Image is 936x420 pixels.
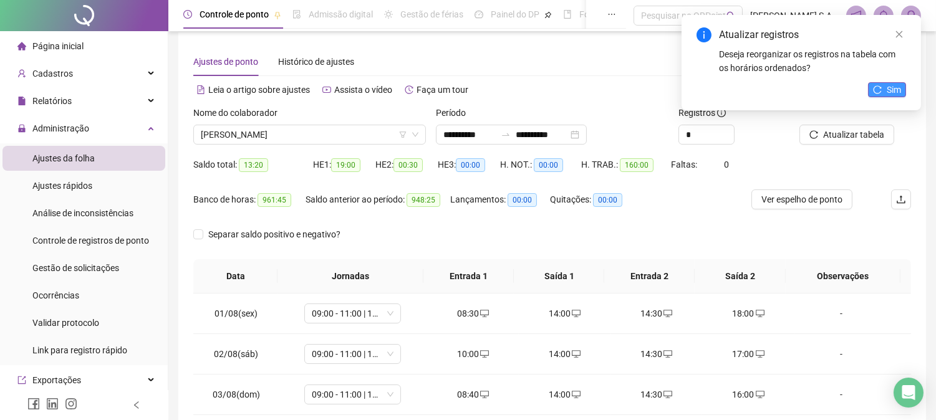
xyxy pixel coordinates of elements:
[412,131,419,138] span: down
[32,69,73,79] span: Cadastros
[46,398,59,410] span: linkedin
[712,388,784,401] div: 16:00
[193,57,258,67] span: Ajustes de ponto
[203,227,345,241] span: Separar saldo positivo e negativo?
[514,259,604,294] th: Saída 1
[755,350,765,358] span: desktop
[312,345,393,363] span: 09:00 - 11:00 | 12:00 - 17:20
[894,378,924,408] div: Open Intercom Messenger
[662,350,672,358] span: desktop
[193,193,306,207] div: Banco de horas:
[479,309,489,318] span: desktop
[501,130,511,140] span: to
[437,347,509,361] div: 10:00
[751,189,852,209] button: Ver espelho de ponto
[662,390,672,399] span: desktop
[795,269,890,283] span: Observações
[32,345,127,355] span: Link para registro rápido
[437,388,509,401] div: 08:40
[887,83,901,97] span: Sim
[32,236,149,246] span: Controle de registros de ponto
[258,193,291,207] span: 961:45
[851,10,862,21] span: notification
[32,290,79,300] span: Ocorrências
[322,85,331,94] span: youtube
[571,309,581,318] span: desktop
[32,123,89,133] span: Administração
[274,11,281,19] span: pushpin
[892,27,906,41] a: Close
[878,10,889,21] span: bell
[193,158,313,172] div: Saldo total:
[799,125,894,145] button: Atualizar tabela
[500,158,581,172] div: H. NOT.:
[712,347,784,361] div: 17:00
[437,307,509,320] div: 08:30
[312,304,393,323] span: 09:00 - 11:00 | 12:00 - 17:20
[662,309,672,318] span: desktop
[902,6,920,25] img: 24645
[719,47,906,75] div: Deseja reorganizar os registros na tabela com os horários ordenados?
[607,10,616,19] span: ellipsis
[475,10,483,19] span: dashboard
[755,390,765,399] span: desktop
[450,193,550,207] div: Lançamentos:
[313,158,375,172] div: HE 1:
[620,158,654,172] span: 160:00
[17,42,26,50] span: home
[571,350,581,358] span: desktop
[809,130,818,139] span: reload
[17,97,26,105] span: file
[399,131,407,138] span: filter
[678,106,726,120] span: Registros
[400,9,463,19] span: Gestão de férias
[620,347,692,361] div: 14:30
[604,259,695,294] th: Entrada 2
[534,158,563,172] span: 00:00
[620,388,692,401] div: 14:30
[331,158,360,172] span: 19:00
[479,350,489,358] span: desktop
[32,318,99,328] span: Validar protocolo
[436,106,474,120] label: Período
[895,30,904,39] span: close
[896,194,906,204] span: upload
[868,82,906,97] button: Sim
[550,193,640,207] div: Quitações:
[32,375,81,385] span: Exportações
[579,9,659,19] span: Folha de pagamento
[196,85,205,94] span: file-text
[501,130,511,140] span: swap-right
[438,158,500,172] div: HE 3:
[17,124,26,133] span: lock
[697,27,712,42] span: info-circle
[193,106,286,120] label: Nome do colaborador
[384,10,393,19] span: sun
[306,193,450,207] div: Saldo anterior ao período:
[804,388,878,401] div: -
[804,307,878,320] div: -
[32,96,72,106] span: Relatórios
[479,390,489,399] span: desktop
[312,385,393,404] span: 09:00 - 11:00 | 12:00 - 17:20
[804,347,878,361] div: -
[529,347,601,361] div: 14:00
[750,9,839,22] span: [PERSON_NAME] S.A. GASTRONOMIA
[193,259,277,294] th: Data
[32,41,84,51] span: Página inicial
[593,193,622,207] span: 00:00
[712,307,784,320] div: 18:00
[529,307,601,320] div: 14:00
[724,160,729,169] span: 0
[491,9,539,19] span: Painel do DP
[873,85,882,94] span: reload
[823,128,884,141] span: Atualizar tabela
[456,158,485,172] span: 00:00
[214,349,258,359] span: 02/08(sáb)
[755,309,765,318] span: desktop
[17,376,26,384] span: export
[508,193,537,207] span: 00:00
[695,259,785,294] th: Saída 2
[292,10,301,19] span: file-done
[27,398,40,410] span: facebook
